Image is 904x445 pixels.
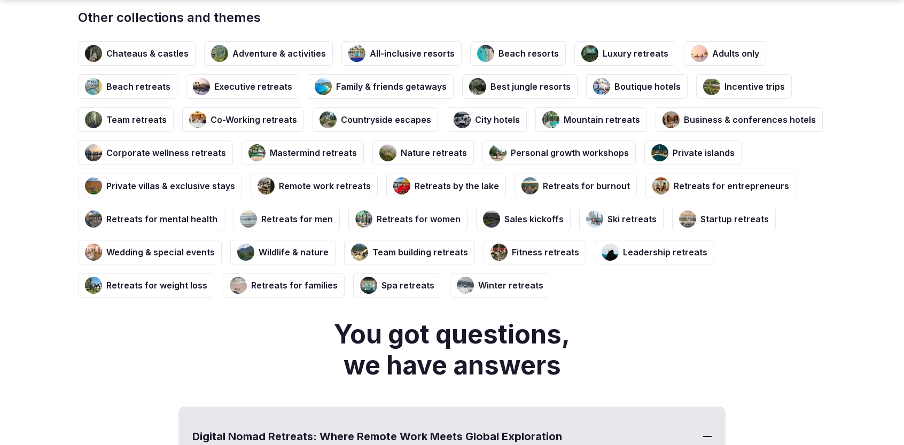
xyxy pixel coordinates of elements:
h3: Countryside escapes [341,114,431,126]
a: Adults onlyAdults only [684,41,766,66]
img: Countryside escapes [319,111,337,128]
a: Family & friends getawaysFamily & friends getaways [308,74,454,99]
img: Retreats for men [240,210,257,228]
h3: All-inclusive resorts [370,48,455,59]
h3: Spa retreats [381,279,434,291]
h3: Adults only [712,48,759,59]
img: Retreats for families [230,277,247,294]
img: Retreats for entrepreneurs [652,177,669,194]
h3: Executive retreats [214,81,292,92]
a: Retreats for familiesRetreats for families [223,273,345,298]
h3: Wildlife & nature [259,246,329,258]
img: Remote work retreats [258,177,275,194]
h3: Winter retreats [478,279,543,291]
h3: Team building retreats [372,246,468,258]
h3: Business & conferences hotels [684,114,816,126]
img: Luxury retreats [581,45,598,62]
img: Fitness retreats [490,244,508,261]
a: Spa retreatsSpa retreats [353,273,441,298]
img: Team retreats [85,111,102,128]
a: Best jungle resortsBest jungle resorts [462,74,578,99]
a: Sales kickoffsSales kickoffs [476,207,571,231]
h3: Retreats by the lake [415,180,499,192]
a: All-inclusive resortsAll-inclusive resorts [341,41,462,66]
a: Chateaus & castlesChateaus & castles [78,41,196,66]
h3: Retreats for entrepreneurs [674,180,789,192]
h3: Wedding & special events [106,246,215,258]
h3: Beach resorts [498,48,559,59]
h3: Chateaus & castles [106,48,189,59]
img: Adventure & activities [211,45,228,62]
a: Team building retreatsTeam building retreats [344,240,475,264]
a: Boutique hotelsBoutique hotels [586,74,688,99]
img: Retreats for weight loss [85,277,102,294]
h3: Corporate wellness retreats [106,147,226,159]
img: Mastermind retreats [248,144,266,161]
img: Retreats for mental health [85,210,102,228]
a: Countryside escapesCountryside escapes [313,107,438,132]
img: Chateaus & castles [85,45,102,62]
h3: Boutique hotels [614,81,681,92]
a: Retreats for womenRetreats for women [348,207,467,231]
a: Ski retreatsSki retreats [579,207,664,231]
img: Business & conferences hotels [663,111,680,128]
h3: Retreats for mental health [106,213,217,225]
a: Mountain retreatsMountain retreats [535,107,647,132]
a: Retreats for entrepreneursRetreats for entrepreneurs [645,174,796,198]
a: Wedding & special eventsWedding & special events [78,240,222,264]
img: City hotels [454,111,471,128]
img: Leadership retreats [602,244,619,261]
a: Team retreatsTeam retreats [78,107,174,132]
img: Mountain retreats [542,111,559,128]
h3: Sales kickoffs [504,213,564,225]
h3: Private islands [673,147,735,159]
h2: Other collections and themes [78,9,826,27]
img: Nature retreats [379,144,396,161]
h3: Retreats for weight loss [106,279,207,291]
h3: Leadership retreats [623,246,707,258]
img: Team building retreats [351,244,368,261]
img: Beach resorts [477,45,494,62]
h3: Nature retreats [401,147,467,159]
a: Private villas & exclusive staysPrivate villas & exclusive stays [78,174,242,198]
a: Luxury retreatsLuxury retreats [574,41,675,66]
a: City hotelsCity hotels [447,107,527,132]
img: Retreats for women [355,210,372,228]
h3: Startup retreats [700,213,769,225]
a: Personal growth workshopsPersonal growth workshops [482,140,636,165]
img: Winter retreats [457,277,474,294]
h3: Family & friends getaways [336,81,447,92]
a: Private islandsPrivate islands [644,140,742,165]
a: Remote work retreatsRemote work retreats [251,174,378,198]
a: Beach resortsBeach resorts [470,41,566,66]
h3: Retreats for women [377,213,461,225]
a: Retreats for mental healthRetreats for mental health [78,207,224,231]
a: Co-Working retreatsCo-Working retreats [182,107,304,132]
a: Business & conferences hotelsBusiness & conferences hotels [656,107,823,132]
h3: Personal growth workshops [511,147,629,159]
img: Co-Working retreats [189,111,206,128]
img: Spa retreats [360,277,377,294]
h3: Co-Working retreats [211,114,297,126]
a: Corporate wellness retreatsCorporate wellness retreats [78,140,233,165]
img: Sales kickoffs [483,210,500,228]
h2: You got questions, we have answers [332,319,572,380]
img: Private villas & exclusive stays [85,177,102,194]
a: Incentive tripsIncentive trips [696,74,792,99]
img: All-inclusive resorts [348,45,365,62]
img: Retreats for burnout [521,177,539,194]
h3: Remote work retreats [279,180,371,192]
img: Personal growth workshops [489,144,506,161]
h3: Retreats for burnout [543,180,630,192]
h3: Retreats for men [261,213,333,225]
h3: Luxury retreats [603,48,668,59]
img: Wedding & special events [85,244,102,261]
a: Fitness retreatsFitness retreats [484,240,586,264]
img: Private islands [651,144,668,161]
a: Nature retreatsNature retreats [372,140,474,165]
h3: Private villas & exclusive stays [106,180,235,192]
h3: Mountain retreats [564,114,640,126]
img: Wildlife & nature [237,244,254,261]
a: Winter retreatsWinter retreats [450,273,550,298]
h3: Team retreats [106,114,167,126]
